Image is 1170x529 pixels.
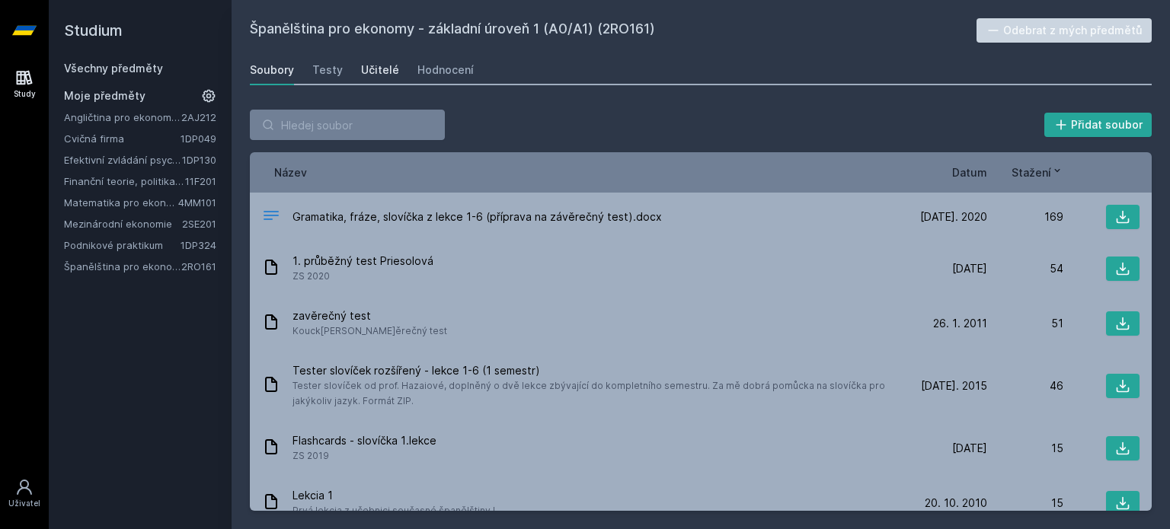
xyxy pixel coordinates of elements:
[250,110,445,140] input: Hledej soubor
[182,154,216,166] a: 1DP130
[987,316,1063,331] div: 51
[181,260,216,272] a: 2RO161
[417,55,474,85] a: Hodnocení
[64,216,182,231] a: Mezinárodní ekonomie
[921,378,987,394] span: [DATE]. 2015
[3,470,46,517] a: Uživatel
[952,164,987,180] button: Datum
[987,378,1063,394] div: 46
[181,111,216,123] a: 2AJ212
[920,209,987,225] span: [DATE]. 2020
[292,308,447,323] span: zavěrečný test
[312,62,343,78] div: Testy
[3,61,46,107] a: Study
[925,496,987,511] span: 20. 10. 2010
[64,174,185,189] a: Finanční teorie, politika a instituce
[181,132,216,145] a: 1DP049
[64,110,181,125] a: Angličtina pro ekonomická studia 2 (B2/C1)
[987,209,1063,225] div: 169
[250,55,294,85] a: Soubory
[64,88,145,104] span: Moje předměty
[361,55,399,85] a: Učitelé
[417,62,474,78] div: Hodnocení
[987,441,1063,456] div: 15
[8,498,40,509] div: Uživatel
[361,62,399,78] div: Učitelé
[64,152,182,167] a: Efektivní zvládání psychické zátěže
[1012,164,1063,180] button: Stažení
[292,363,905,378] span: Tester slovíček rozšířený - lekce 1-6 (1 semestr)
[292,433,436,448] span: Flashcards - slovíčka 1.lekce
[292,448,436,464] span: ZS 2019
[14,88,36,100] div: Study
[250,18,977,43] h2: Španělština pro ekonomy - základní úroveň 1 (A0/A1) (2RO161)
[292,378,905,409] span: Tester slovíček od prof. Hazaiové, doplněný o dvě lekce zbývající do kompletního semestru. Za mě ...
[250,62,294,78] div: Soubory
[64,259,181,274] a: Španělština pro ekonomy - základní úroveň 1 (A0/A1)
[292,253,433,269] span: 1. průběžný test Priesolová
[312,55,343,85] a: Testy
[64,62,163,75] a: Všechny předměty
[987,496,1063,511] div: 15
[64,195,178,210] a: Matematika pro ekonomy
[292,209,662,225] span: Gramatika, fráze, slovíčka z lekce 1-6 (příprava na závěrečný test).docx
[1012,164,1051,180] span: Stažení
[987,261,1063,276] div: 54
[181,239,216,251] a: 1DP324
[292,323,447,339] span: Kouck[PERSON_NAME]ěrečný test
[182,218,216,230] a: 2SE201
[1044,113,1152,137] button: Přidat soubor
[178,196,216,209] a: 4MM101
[952,261,987,276] span: [DATE]
[933,316,987,331] span: 26. 1. 2011
[64,237,181,253] a: Podnikové praktikum
[977,18,1152,43] button: Odebrat z mých předmětů
[262,206,280,228] div: DOCX
[292,269,433,284] span: ZS 2020
[952,441,987,456] span: [DATE]
[274,164,307,180] button: Název
[292,488,495,503] span: Lekcia 1
[185,175,216,187] a: 11F201
[292,503,495,518] span: Prvá lekcia z učebnici současné španělštiny I
[64,131,181,146] a: Cvičná firma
